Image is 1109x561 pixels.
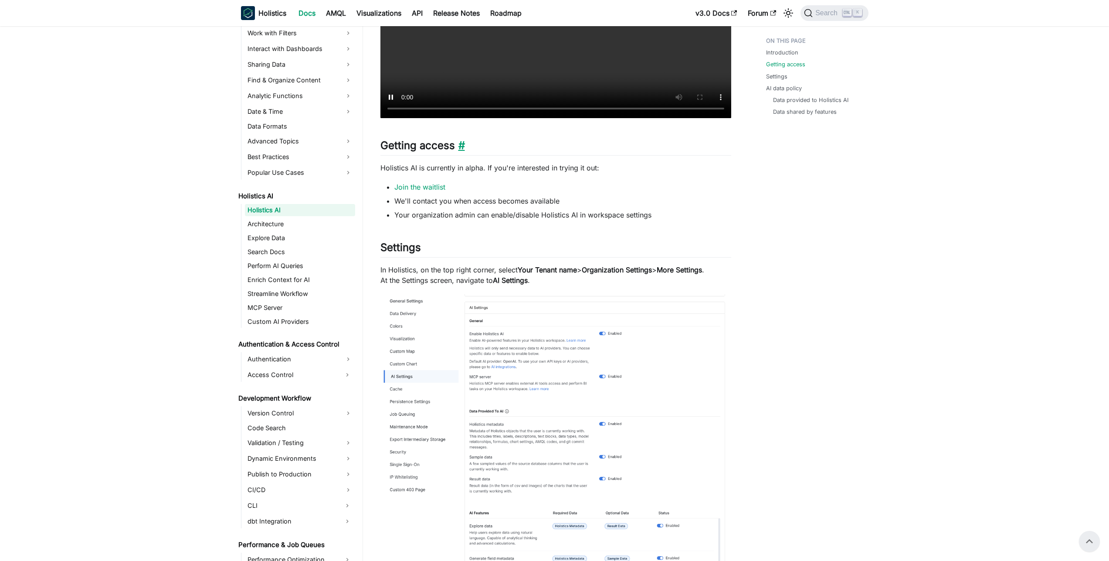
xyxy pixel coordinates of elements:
a: Forum [743,6,781,20]
a: HolisticsHolistics [241,6,286,20]
li: Your organization admin can enable/disable Holistics AI in workspace settings [394,210,731,220]
a: Find & Organize Content [245,73,355,87]
a: Data Formats [245,120,355,133]
button: Scroll back to top [1079,531,1100,552]
kbd: K [853,9,862,17]
a: v3.0 Docs [690,6,743,20]
a: Access Control [245,368,339,382]
nav: Docs sidebar [232,26,363,561]
a: Date & Time [245,105,355,119]
a: Code Search [245,422,355,434]
a: AI data policy [766,84,802,92]
span: Search [813,9,843,17]
a: Docs [293,6,321,20]
a: Advanced Topics [245,134,355,148]
strong: Your Tenant name [518,265,577,274]
button: Expand sidebar category 'Access Control' [339,368,355,382]
a: Getting access [766,60,805,68]
a: Holistics AI [236,190,355,202]
h2: Settings [380,241,731,258]
a: Join the waitlist [394,183,445,191]
a: Visualizations [351,6,407,20]
a: dbt Integration [245,514,339,528]
a: Work with Filters [245,26,355,40]
a: Custom AI Providers [245,316,355,328]
a: Authentication [245,352,355,366]
a: CLI [245,499,339,513]
img: Holistics [241,6,255,20]
a: Settings [766,72,787,81]
a: Search Docs [245,246,355,258]
a: MCP Server [245,302,355,314]
li: We'll contact you when access becomes available [394,196,731,206]
a: Architecture [245,218,355,230]
a: CI/CD [245,483,355,497]
a: Development Workflow [236,392,355,405]
a: Direct link to Getting access [455,139,465,152]
a: Interact with Dashboards [245,42,355,56]
a: Validation / Testing [245,436,355,450]
button: Expand sidebar category 'dbt Integration' [339,514,355,528]
a: Version Control [245,406,355,420]
p: Holistics AI is currently in alpha. If you're interested in trying it out: [380,163,731,173]
a: Introduction [766,48,798,57]
a: Popular Use Cases [245,166,355,180]
a: Data provided to Holistics AI [773,96,848,104]
button: Switch between dark and light mode (currently light mode) [781,6,795,20]
a: Roadmap [485,6,527,20]
button: Expand sidebar category 'CLI' [339,499,355,513]
button: Search (Ctrl+K) [800,5,868,21]
strong: More Settings [657,265,702,274]
a: Explore Data [245,232,355,244]
strong: AI Settings [493,276,528,285]
a: Dynamic Environments [245,452,355,466]
a: Best Practices [245,150,355,164]
a: AMQL [321,6,351,20]
a: Analytic Functions [245,89,355,103]
a: Release Notes [428,6,485,20]
a: Authentication & Access Control [236,338,355,350]
a: Data shared by features [773,108,837,116]
a: Publish to Production [245,467,355,481]
a: Streamline Workflow [245,288,355,300]
a: Sharing Data [245,58,355,71]
a: Perform AI Queries [245,260,355,272]
a: API [407,6,428,20]
a: Holistics AI [245,204,355,216]
strong: Organization Settings [582,265,652,274]
a: Performance & Job Queues [236,539,355,551]
a: Enrich Context for AI [245,274,355,286]
p: In Holistics, on the top right corner, select > > . At the Settings screen, navigate to . [380,265,731,286]
b: Holistics [258,8,286,18]
h2: Getting access [380,139,731,156]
